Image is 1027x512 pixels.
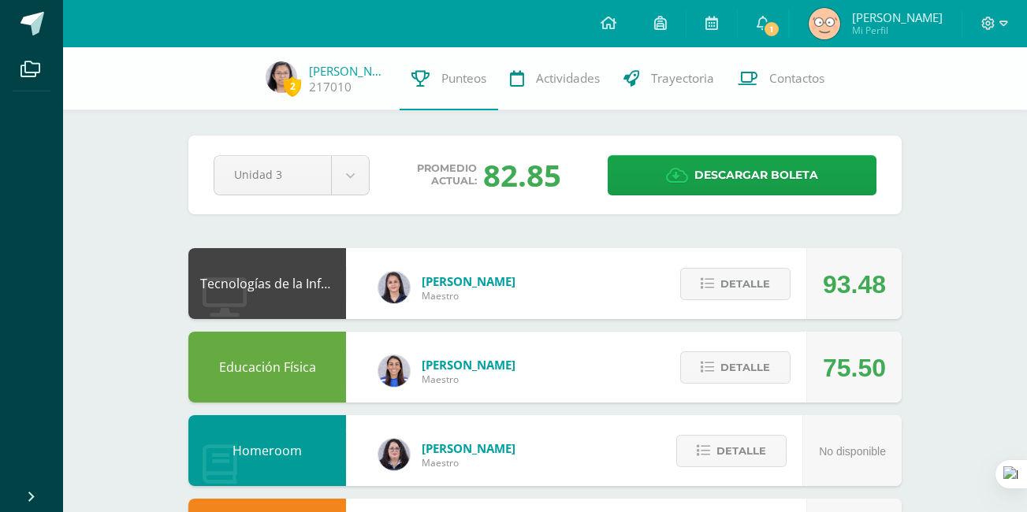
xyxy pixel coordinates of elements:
[536,70,600,87] span: Actividades
[680,351,791,384] button: Detalle
[422,273,515,289] span: [PERSON_NAME]
[188,415,346,486] div: Homeroom
[809,8,840,39] img: c302dc0627d63e19122ca4fbd2ee1c58.png
[422,373,515,386] span: Maestro
[694,156,818,195] span: Descargar boleta
[284,76,301,96] span: 2
[422,357,515,373] span: [PERSON_NAME]
[188,332,346,403] div: Educación Física
[266,61,297,93] img: 7a9a7ff6fb9253b9b9c64c3c5ede9fb1.png
[612,47,726,110] a: Trayectoria
[823,332,886,403] div: 75.50
[422,440,515,456] span: [PERSON_NAME]
[852,9,943,25] span: [PERSON_NAME]
[378,439,410,470] img: f270ddb0ea09d79bf84e45c6680ec463.png
[422,289,515,302] span: Maestro
[823,249,886,320] div: 93.48
[188,248,346,319] div: Tecnologías de la Información y Comunicación: Computación
[763,20,780,38] span: 1
[309,79,352,95] a: 217010
[400,47,498,110] a: Punteos
[309,63,388,79] a: [PERSON_NAME]
[441,70,486,87] span: Punteos
[676,435,787,467] button: Detalle
[852,24,943,37] span: Mi Perfil
[720,269,770,299] span: Detalle
[769,70,824,87] span: Contactos
[378,272,410,303] img: dbcf09110664cdb6f63fe058abfafc14.png
[498,47,612,110] a: Actividades
[819,445,886,458] span: No disponible
[680,268,791,300] button: Detalle
[716,436,766,466] span: Detalle
[608,155,876,195] a: Descargar boleta
[422,456,515,469] span: Maestro
[720,353,770,382] span: Detalle
[378,355,410,387] img: 0eea5a6ff783132be5fd5ba128356f6f.png
[483,154,561,195] div: 82.85
[651,70,714,87] span: Trayectoria
[417,162,477,187] span: Promedio actual:
[214,156,369,195] a: Unidad 3
[726,47,836,110] a: Contactos
[234,156,311,193] span: Unidad 3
